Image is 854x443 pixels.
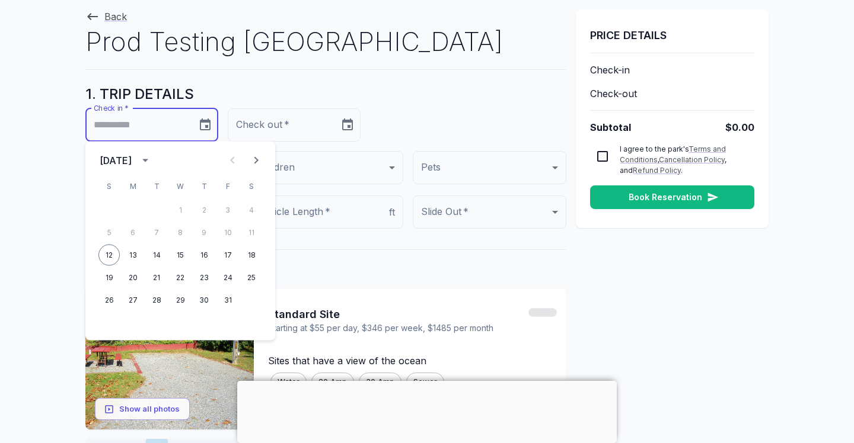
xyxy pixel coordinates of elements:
[94,103,129,113] label: Check in
[590,185,754,210] button: Book Reservation
[620,145,728,175] span: I agree to the park's , , and .
[241,267,262,288] button: 25
[407,376,444,388] span: Sewer
[122,267,144,288] button: 20
[193,175,215,198] span: Thursday
[620,145,726,164] a: Terms and Conditions
[170,290,191,311] button: 29
[336,113,359,137] button: Choose date
[95,398,190,420] button: Show all photos
[122,245,144,266] button: 13
[271,376,306,388] span: Water
[193,245,215,266] button: 16
[146,175,167,198] span: Tuesday
[85,288,254,430] img: Standard Site
[590,63,630,77] span: Check-in
[122,175,144,198] span: Monday
[217,290,238,311] button: 31
[98,290,120,311] button: 26
[146,245,167,266] button: 14
[268,322,528,335] span: Starting at $55 per day, $346 per week, $1485 per month
[312,376,353,388] span: 20 Amp
[241,245,262,266] button: 18
[217,175,238,198] span: Friday
[659,155,725,164] a: Cancellation Policy
[244,149,268,172] button: Next month
[590,86,637,101] span: Check-out
[85,11,127,23] a: Back
[122,290,144,311] button: 27
[590,28,754,43] h6: PRICE DETAILS
[100,153,132,168] div: [DATE]
[237,381,617,440] iframe: Advertisement
[268,354,552,368] p: Sites that have a view of the ocean
[590,120,631,134] span: Subtotal
[193,267,215,288] button: 23
[217,245,238,266] button: 17
[85,259,566,288] h5: 2. SELECT SITE TYPE
[633,166,681,175] a: Refund Policy
[146,267,167,288] button: 21
[193,113,217,137] button: Choose date
[170,175,191,198] span: Wednesday
[193,290,215,311] button: 30
[98,175,120,198] span: Sunday
[241,175,262,198] span: Saturday
[389,205,395,219] p: ft
[359,376,401,388] span: 30 Amp
[146,290,167,311] button: 28
[217,267,238,288] button: 24
[98,245,120,266] button: 12
[170,267,191,288] button: 22
[268,307,528,322] span: Standard Site
[170,245,191,266] button: 15
[85,24,566,60] h1: Prod Testing [GEOGRAPHIC_DATA]
[725,120,754,134] span: $0.00
[135,150,155,171] button: calendar view is open, switch to year view
[85,79,566,108] h5: 1. TRIP DETAILS
[98,267,120,288] button: 19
